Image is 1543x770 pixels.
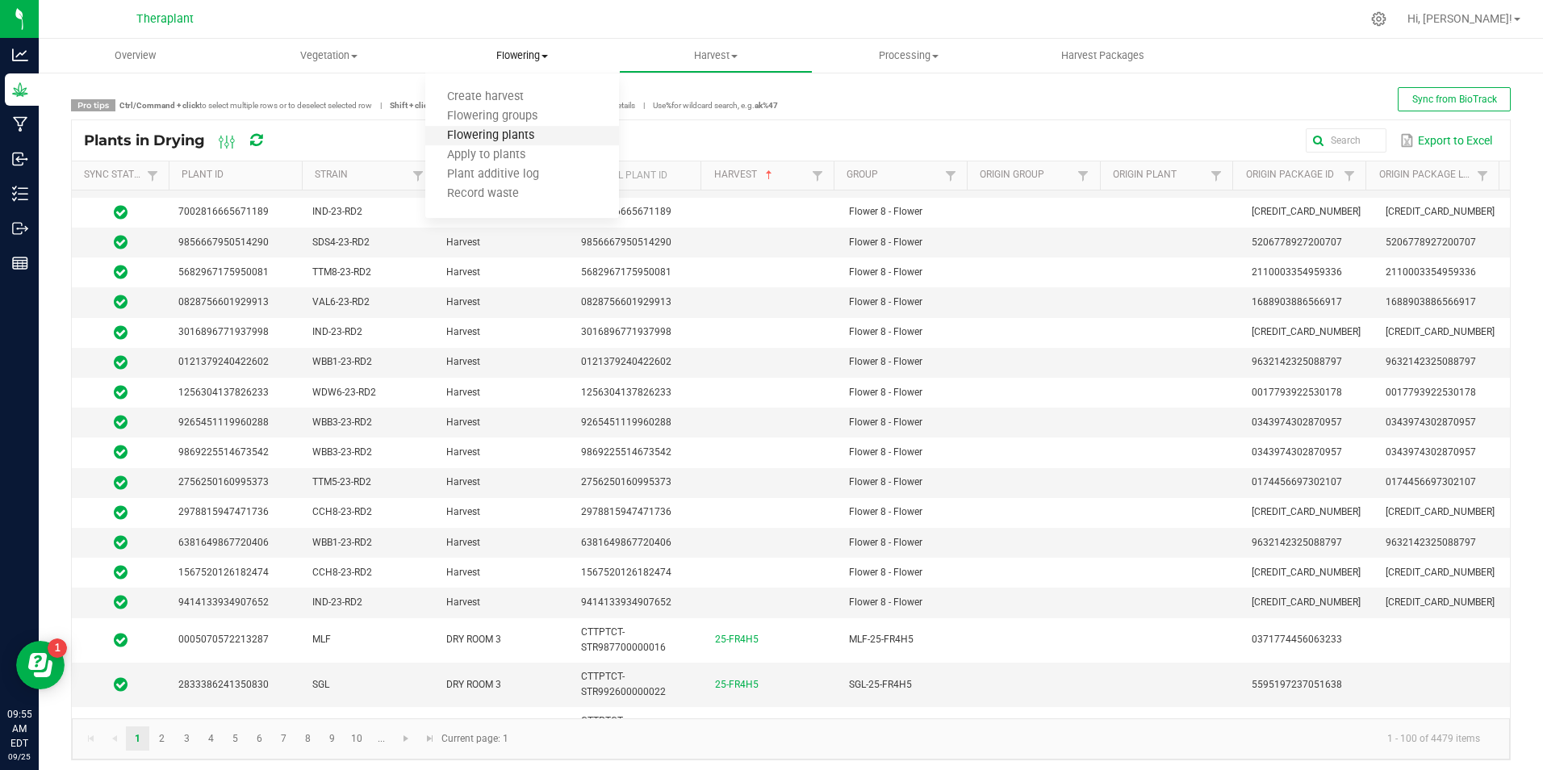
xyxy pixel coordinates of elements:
span: Sortable [763,169,776,182]
a: Page 5 [224,726,247,751]
span: In Sync [114,294,128,310]
span: [CREDIT_CARD_NUMBER] [1252,206,1361,217]
span: 0343974302870957 [1386,416,1476,428]
span: 9414133934907652 [178,596,269,608]
span: 1256304137826233 [178,387,269,398]
span: Harvest [446,446,480,458]
a: Filter [808,165,827,186]
span: CTTPTCT-STR987700000016 [581,626,666,653]
span: [CREDIT_CARD_NUMBER] [1386,506,1495,517]
span: In Sync [114,384,128,400]
strong: Ctrl/Command + click [119,101,199,110]
a: Go to the next page [395,726,418,751]
a: Harvest Packages [1006,39,1199,73]
span: 0828756601929913 [581,296,671,308]
th: Original Plant ID [567,161,700,190]
span: 6381649867720406 [178,537,269,548]
span: Flower 8 - Flower [849,206,922,217]
span: Flower 8 - Flower [849,537,922,548]
a: Page 11 [370,726,393,751]
a: Page 3 [175,726,199,751]
span: Harvest [446,567,480,578]
a: Filter [1340,165,1359,186]
span: SGL-25-FR4H5 [849,679,912,690]
span: MLF [312,634,331,645]
span: 1256304137826233 [581,387,671,398]
span: 1688903886566917 [1386,296,1476,308]
span: 1567520126182474 [178,567,269,578]
span: Plant additive log [425,168,561,182]
span: Go to the next page [399,732,412,745]
span: 9265451119960288 [581,416,671,428]
span: In Sync [114,676,128,693]
span: In Sync [114,632,128,648]
a: 25-FR4H5 [715,634,759,645]
span: 2978815947471736 [178,506,269,517]
span: Use for wildcard search, e.g. [653,101,778,110]
span: 2110003354959336 [1252,266,1342,278]
a: Filter [1206,165,1226,186]
span: TTM5-23-RD2 [312,476,371,488]
span: 5682967175950081 [581,266,671,278]
span: In Sync [114,475,128,491]
span: Harvest Packages [1039,48,1166,63]
span: MLF-25-FR4H5 [849,634,914,645]
span: Harvest [446,476,480,488]
a: 25-FR4H5 [715,679,759,690]
button: Sync from BioTrack [1398,87,1511,111]
span: Apply to plants [425,149,547,162]
span: 0343974302870957 [1252,446,1342,458]
a: Filter [941,165,960,186]
span: 9265451119960288 [178,416,269,428]
span: Flowering groups [425,110,559,123]
span: 0828756601929913 [178,296,269,308]
span: | [635,99,653,111]
span: Harvest [446,356,480,367]
span: TTM8-23-RD2 [312,266,371,278]
span: Harvest [446,326,480,337]
span: In Sync [114,594,128,610]
p: 09:55 AM EDT [7,707,31,751]
span: 0121379240422602 [178,356,269,367]
a: Origin PlantSortable [1113,169,1206,182]
span: CCH8-23-RD2 [312,567,372,578]
span: Flower 8 - Flower [849,476,922,488]
span: IND-23-RD2 [312,206,362,217]
span: Flower 8 - Flower [849,416,922,428]
span: IND-23-RD2 [312,596,362,608]
span: In Sync [114,324,128,341]
button: Export to Excel [1396,127,1496,154]
inline-svg: Inbound [12,151,28,167]
span: 5595197237051638 [1252,679,1342,690]
span: 7002816665671189 [581,206,671,217]
span: Vegetation [233,48,425,63]
span: 0343974302870957 [1386,446,1476,458]
span: Flower 8 - Flower [849,567,922,578]
span: In Sync [114,204,128,220]
a: HarvestSortable [714,169,808,182]
span: 3016896771937998 [178,326,269,337]
span: 0371774456063233 [1252,634,1342,645]
span: Pro tips [71,99,115,111]
span: WBB1-23-RD2 [312,356,372,367]
span: 0174456697302107 [1386,476,1476,488]
span: Flower 8 - Flower [849,326,922,337]
span: In Sync [114,264,128,280]
a: Origin Package IDSortable [1246,169,1340,182]
span: Go to the last page [424,732,437,745]
span: Create harvest [425,90,546,104]
span: 0017793922530178 [1386,387,1476,398]
span: In Sync [114,444,128,460]
span: DRY ROOM 3 [446,679,501,690]
a: Vegetation [232,39,426,73]
span: In Sync [114,504,128,521]
span: 7002816665671189 [178,206,269,217]
a: Filter [408,165,428,186]
iframe: Resource center unread badge [48,638,67,658]
span: 3016896771937998 [581,326,671,337]
span: Flower 8 - Flower [849,446,922,458]
span: Harvest [446,387,480,398]
span: Flowering plants [425,129,556,143]
a: Origin GroupSortable [980,169,1073,182]
inline-svg: Grow [12,82,28,98]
